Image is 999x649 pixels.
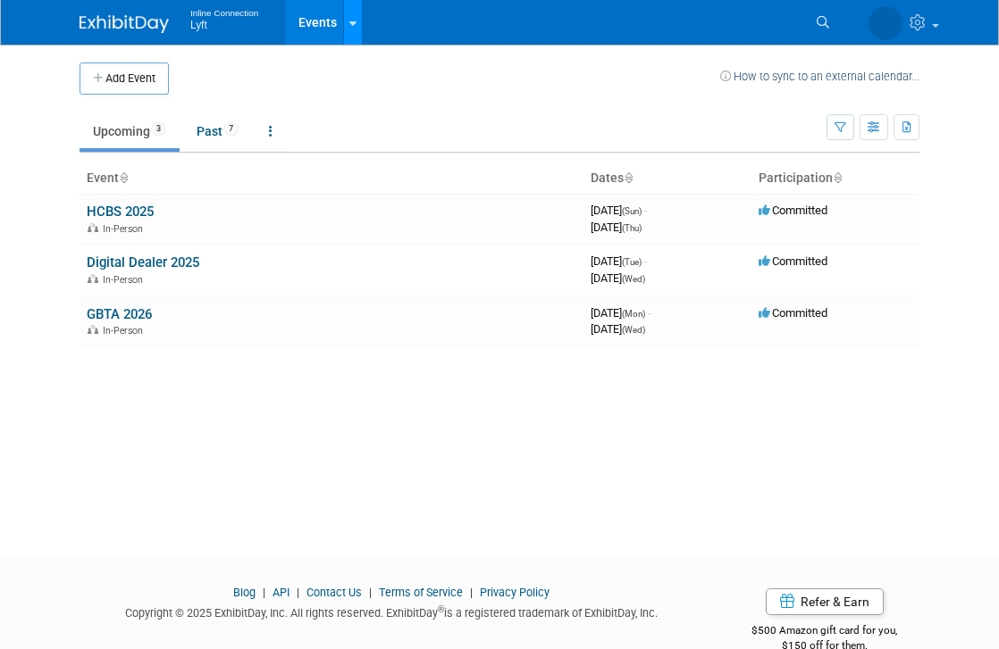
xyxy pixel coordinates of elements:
[622,223,642,233] span: (Thu)
[438,604,444,614] sup: ®
[766,588,884,615] a: Refer & Earn
[88,223,98,232] img: In-Person Event
[759,306,827,320] span: Committed
[759,254,827,268] span: Committed
[80,114,180,148] a: Upcoming3
[583,163,751,194] th: Dates
[591,322,645,336] span: [DATE]
[80,62,169,95] button: Add Event
[591,254,647,268] span: [DATE]
[119,171,128,185] a: Sort by Event Name
[87,204,154,220] a: HCBS 2025
[622,257,642,267] span: (Tue)
[80,15,169,33] img: ExhibitDay
[80,163,583,194] th: Event
[190,4,258,21] span: Inline Connection
[292,586,304,599] span: |
[258,586,270,599] span: |
[306,586,362,599] a: Contact Us
[648,306,651,320] span: -
[591,220,642,234] span: [DATE]
[87,306,152,322] a: GBTA 2026
[379,586,463,599] a: Terms of Service
[88,274,98,283] img: In-Person Event
[233,586,256,599] a: Blog
[103,274,148,286] span: In-Person
[591,204,647,217] span: [DATE]
[869,6,902,40] img: Shar Piyaratna
[183,114,252,148] a: Past7
[466,586,477,599] span: |
[622,206,642,216] span: (Sun)
[480,586,550,599] a: Privacy Policy
[591,306,651,320] span: [DATE]
[751,163,919,194] th: Participation
[223,122,239,136] span: 7
[833,171,842,185] a: Sort by Participation Type
[80,601,703,621] div: Copyright © 2025 ExhibitDay, Inc. All rights reserved. ExhibitDay is a registered trademark of Ex...
[622,309,645,319] span: (Mon)
[622,325,645,335] span: (Wed)
[759,204,827,217] span: Committed
[103,223,148,235] span: In-Person
[591,271,645,285] span: [DATE]
[720,70,919,83] a: How to sync to an external calendar...
[644,254,647,268] span: -
[622,274,645,284] span: (Wed)
[365,586,376,599] span: |
[273,586,290,599] a: API
[624,171,633,185] a: Sort by Start Date
[88,325,98,334] img: In-Person Event
[103,325,148,337] span: In-Person
[190,19,207,31] span: Lyft
[87,254,199,270] a: Digital Dealer 2025
[151,122,166,136] span: 3
[644,204,647,217] span: -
